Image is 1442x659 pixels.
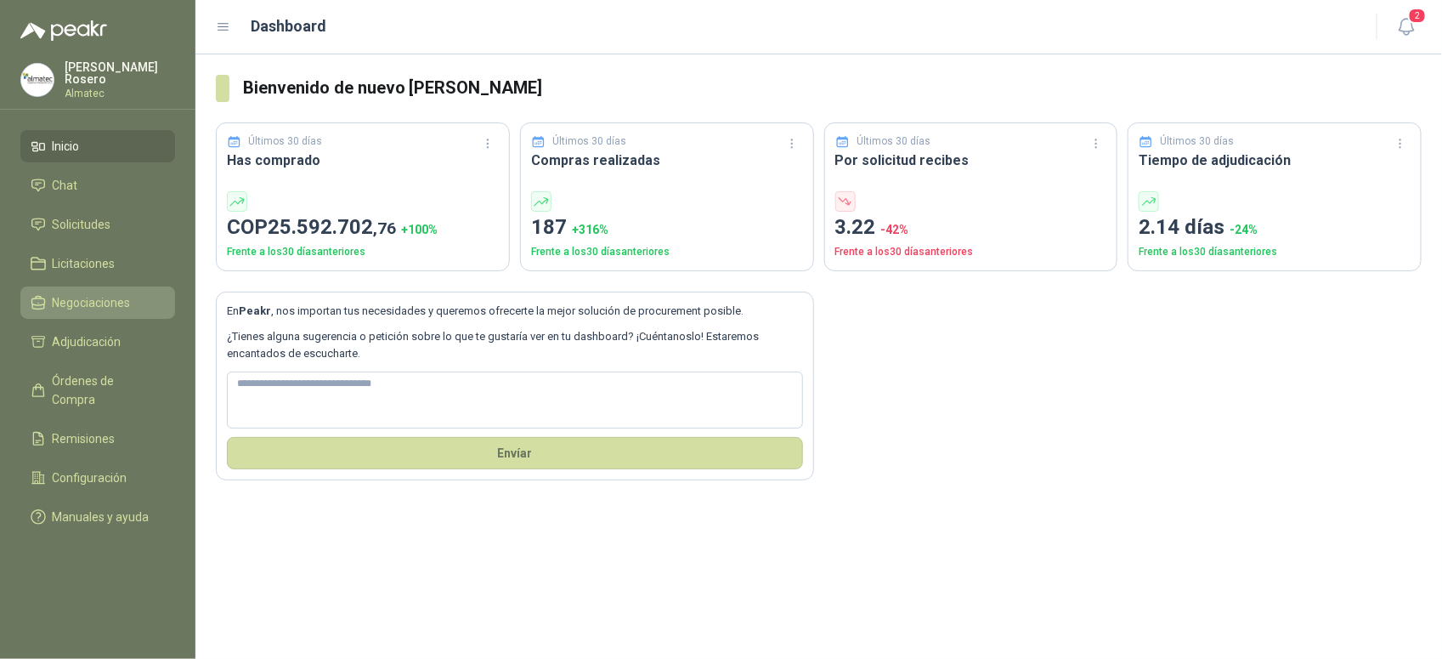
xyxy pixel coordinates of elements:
a: Adjudicación [20,326,175,358]
p: Últimos 30 días [1161,134,1235,150]
a: Remisiones [20,423,175,455]
span: -24 % [1230,223,1258,236]
h3: Tiempo de adjudicación [1139,150,1411,171]
span: -42 % [881,223,909,236]
h3: Por solicitud recibes [835,150,1107,171]
span: Remisiones [53,429,116,448]
p: Almatec [65,88,175,99]
button: 2 [1391,12,1422,43]
p: 3.22 [835,212,1107,244]
span: 2 [1408,8,1427,24]
span: Manuales y ayuda [53,508,150,526]
p: Últimos 30 días [249,134,323,150]
h3: Bienvenido de nuevo [PERSON_NAME] [243,75,1422,101]
button: Envíar [227,437,803,469]
p: COP [227,212,499,244]
p: Frente a los 30 días anteriores [1139,244,1411,260]
span: Órdenes de Compra [53,372,159,409]
p: 187 [531,212,803,244]
p: En , nos importan tus necesidades y queremos ofrecerte la mejor solución de procurement posible. [227,303,803,320]
a: Órdenes de Compra [20,365,175,416]
p: [PERSON_NAME] Rosero [65,61,175,85]
p: 2.14 días [1139,212,1411,244]
h3: Compras realizadas [531,150,803,171]
span: Licitaciones [53,254,116,273]
a: Inicio [20,130,175,162]
p: Últimos 30 días [857,134,930,150]
p: ¿Tienes alguna sugerencia o petición sobre lo que te gustaría ver en tu dashboard? ¡Cuéntanoslo! ... [227,328,803,363]
p: Frente a los 30 días anteriores [227,244,499,260]
span: ,76 [373,219,396,238]
span: 25.592.702 [268,215,396,239]
b: Peakr [239,304,271,317]
span: Chat [53,176,78,195]
span: Negociaciones [53,293,131,312]
span: Solicitudes [53,215,111,234]
p: Frente a los 30 días anteriores [835,244,1107,260]
p: Últimos 30 días [552,134,626,150]
a: Solicitudes [20,208,175,241]
a: Negociaciones [20,287,175,319]
span: + 316 % [572,223,608,236]
img: Logo peakr [20,20,107,41]
a: Configuración [20,462,175,494]
p: Frente a los 30 días anteriores [531,244,803,260]
span: Inicio [53,137,80,156]
img: Company Logo [21,64,54,96]
h1: Dashboard [252,14,327,38]
a: Licitaciones [20,247,175,280]
span: + 100 % [401,223,438,236]
span: Configuración [53,469,127,487]
span: Adjudicación [53,332,122,351]
a: Manuales y ayuda [20,501,175,533]
h3: Has comprado [227,150,499,171]
a: Chat [20,169,175,202]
